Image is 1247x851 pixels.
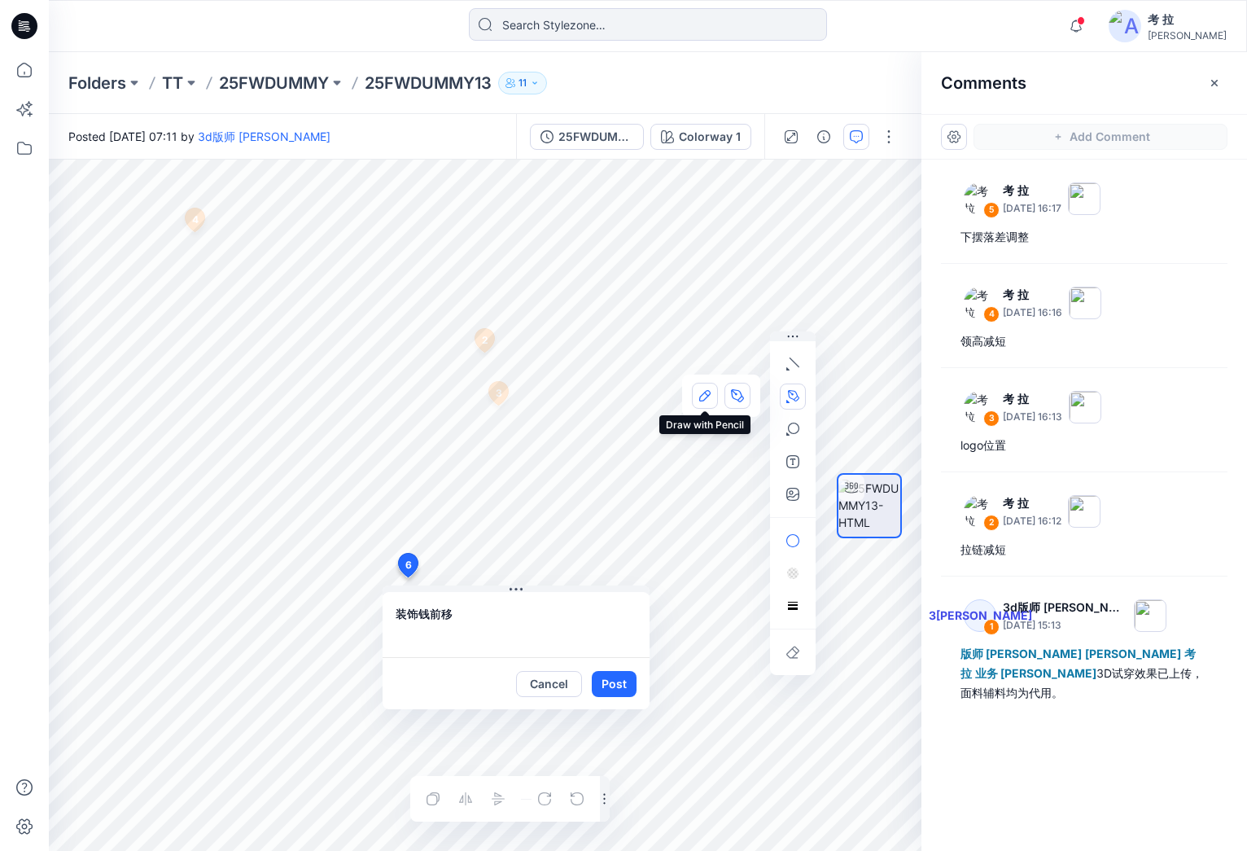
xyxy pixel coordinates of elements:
[941,73,1026,93] h2: Comments
[405,558,412,572] span: 6
[811,124,837,150] button: Details
[983,202,1000,218] div: 5
[530,124,644,150] button: 25FWDUMMY13
[558,128,633,146] div: 25FWDUMMY13
[960,331,1208,351] div: 领高减短
[365,72,492,94] p: 25FWDUMMY13
[1003,409,1062,425] p: [DATE] 16:13
[960,644,1208,703] div: 3D试穿效果已上传，面料辅料均为代用。
[975,666,1096,680] span: 业务 [PERSON_NAME]
[838,480,900,531] img: 25FWDUMMY13-HTML
[518,74,527,92] p: 11
[983,306,1000,322] div: 4
[68,128,330,145] span: Posted [DATE] 07:11 by
[516,671,582,697] button: Cancel
[162,72,183,94] a: TT
[964,495,996,528] img: 考 拉
[1003,181,1061,200] p: 考 拉
[964,599,996,632] div: 3[PERSON_NAME]
[1003,389,1062,409] p: 考 拉
[219,72,329,94] a: 25FWDUMMY
[469,8,827,41] input: Search Stylezone…
[1148,10,1227,29] div: 考 拉
[983,515,1000,531] div: 2
[1003,513,1061,529] p: [DATE] 16:12
[1003,200,1061,217] p: [DATE] 16:17
[960,227,1208,247] div: 下摆落差调整
[960,436,1208,455] div: logo位置
[383,592,650,657] textarea: 装饰钱前移
[1109,10,1141,42] img: avatar
[68,72,126,94] a: Folders
[1003,598,1127,617] p: 3d版师 [PERSON_NAME]
[983,410,1000,427] div: 3
[198,129,330,143] a: 3d版师 [PERSON_NAME]
[1003,305,1062,321] p: [DATE] 16:16
[974,124,1227,150] button: Add Comment
[1003,617,1127,634] p: [DATE] 15:13
[964,391,996,423] img: 考 拉
[1003,493,1061,513] p: 考 拉
[650,124,751,150] button: Colorway 1
[1085,647,1181,660] span: [PERSON_NAME]
[983,619,1000,635] div: 1
[960,540,1208,559] div: 拉链减短
[1148,29,1227,42] div: [PERSON_NAME]
[1003,285,1062,305] p: 考 拉
[964,287,996,319] img: 考 拉
[960,647,1082,660] span: 版师 [PERSON_NAME]
[964,182,996,215] img: 考 拉
[679,128,741,146] div: Colorway 1
[592,671,637,697] button: Post
[498,72,547,94] button: 11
